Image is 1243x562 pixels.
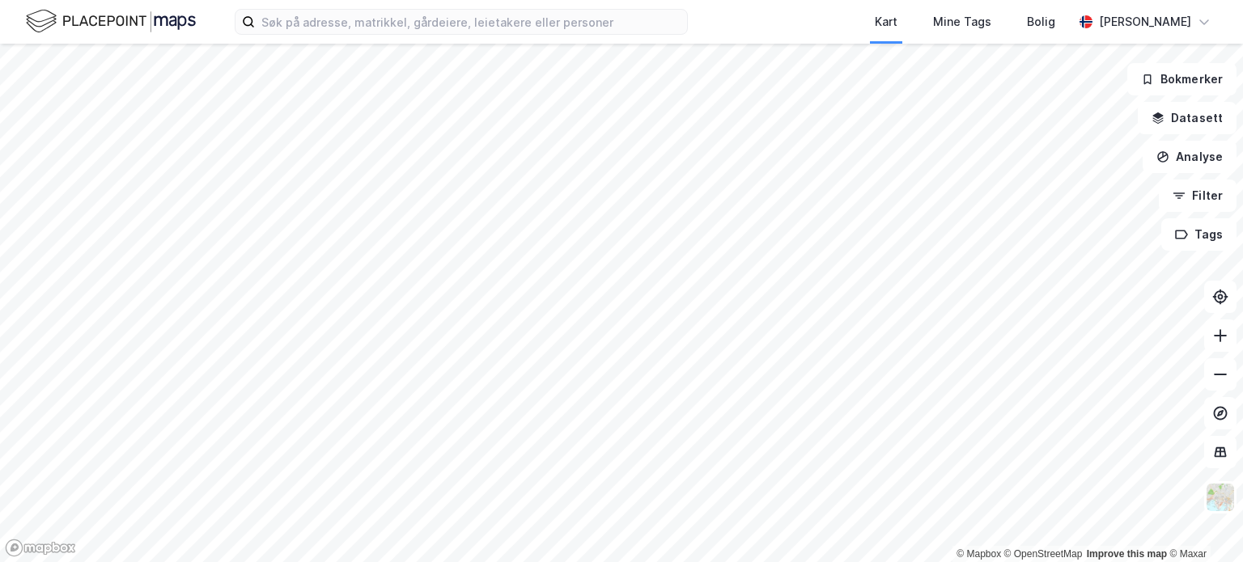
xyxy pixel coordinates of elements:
div: Bolig [1027,12,1055,32]
img: logo.f888ab2527a4732fd821a326f86c7f29.svg [26,7,196,36]
input: Søk på adresse, matrikkel, gårdeiere, leietakere eller personer [255,10,687,34]
img: Z [1205,482,1236,513]
a: Mapbox homepage [5,539,76,557]
button: Tags [1161,218,1237,251]
div: [PERSON_NAME] [1099,12,1191,32]
button: Datasett [1138,102,1237,134]
a: Improve this map [1087,548,1167,560]
iframe: Chat Widget [1162,484,1243,562]
a: OpenStreetMap [1004,548,1083,560]
button: Bokmerker [1127,63,1237,95]
a: Mapbox [957,548,1001,560]
div: Kart [875,12,897,32]
button: Analyse [1143,141,1237,173]
div: Mine Tags [933,12,991,32]
button: Filter [1159,180,1237,212]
